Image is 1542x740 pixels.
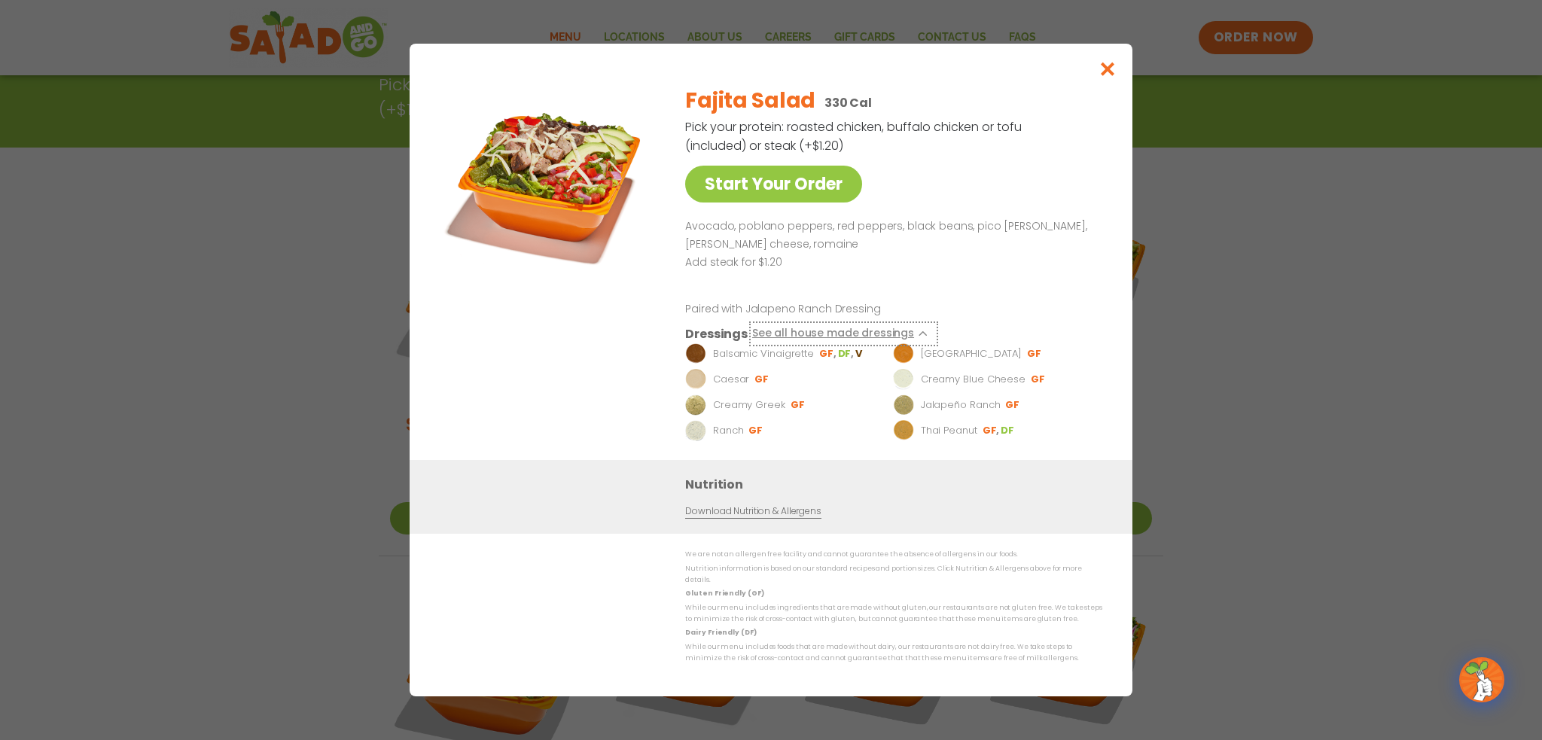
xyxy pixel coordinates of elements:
[893,343,914,364] img: Dressing preview image for BBQ Ranch
[713,397,785,413] p: Creamy Greek
[685,549,1102,560] p: We are not an allergen free facility and cannot guarantee the absence of allergens in our foods.
[1031,373,1047,386] li: GF
[685,475,1110,494] h3: Nutrition
[685,394,706,416] img: Dressing preview image for Creamy Greek
[893,394,914,416] img: Dressing preview image for Jalapeño Ranch
[838,347,855,361] li: DF
[754,373,770,386] li: GF
[685,641,1102,664] p: While our menu includes foods that are made without dairy, our restaurants are not dairy free. We...
[685,301,964,317] p: Paired with Jalapeno Ranch Dressing
[921,397,1001,413] p: Jalapeño Ranch
[824,93,872,112] p: 330 Cal
[748,424,764,437] li: GF
[685,218,1096,254] p: Avocado, poblano peppers, red peppers, black beans, pico [PERSON_NAME], [PERSON_NAME] cheese, rom...
[685,420,706,441] img: Dressing preview image for Ranch
[1083,44,1132,94] button: Close modal
[713,372,749,387] p: Caesar
[713,423,744,438] p: Ranch
[791,398,806,412] li: GF
[443,74,654,285] img: Featured product photo for Fajita Salad
[685,254,1096,272] p: Add steak for $1.20
[685,602,1102,626] p: While our menu includes ingredients that are made without gluten, our restaurants are not gluten ...
[685,589,763,598] strong: Gluten Friendly (GF)
[752,324,935,343] button: See all house made dressings
[685,504,821,519] a: Download Nutrition & Allergens
[685,166,862,203] a: Start Your Order
[685,117,1024,155] p: Pick your protein: roasted chicken, buffalo chicken or tofu (included) or steak (+$1.20)
[1001,424,1016,437] li: DF
[713,346,814,361] p: Balsamic Vinaigrette
[685,563,1102,586] p: Nutrition information is based on our standard recipes and portion sizes. Click Nutrition & Aller...
[893,369,914,390] img: Dressing preview image for Creamy Blue Cheese
[685,85,815,117] h2: Fajita Salad
[983,424,1001,437] li: GF
[921,372,1025,387] p: Creamy Blue Cheese
[1027,347,1043,361] li: GF
[921,346,1022,361] p: [GEOGRAPHIC_DATA]
[685,324,748,343] h3: Dressings
[1461,659,1503,701] img: wpChatIcon
[819,347,837,361] li: GF
[1005,398,1021,412] li: GF
[893,420,914,441] img: Dressing preview image for Thai Peanut
[685,628,756,637] strong: Dairy Friendly (DF)
[685,369,706,390] img: Dressing preview image for Caesar
[855,347,864,361] li: V
[685,343,706,364] img: Dressing preview image for Balsamic Vinaigrette
[921,423,977,438] p: Thai Peanut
